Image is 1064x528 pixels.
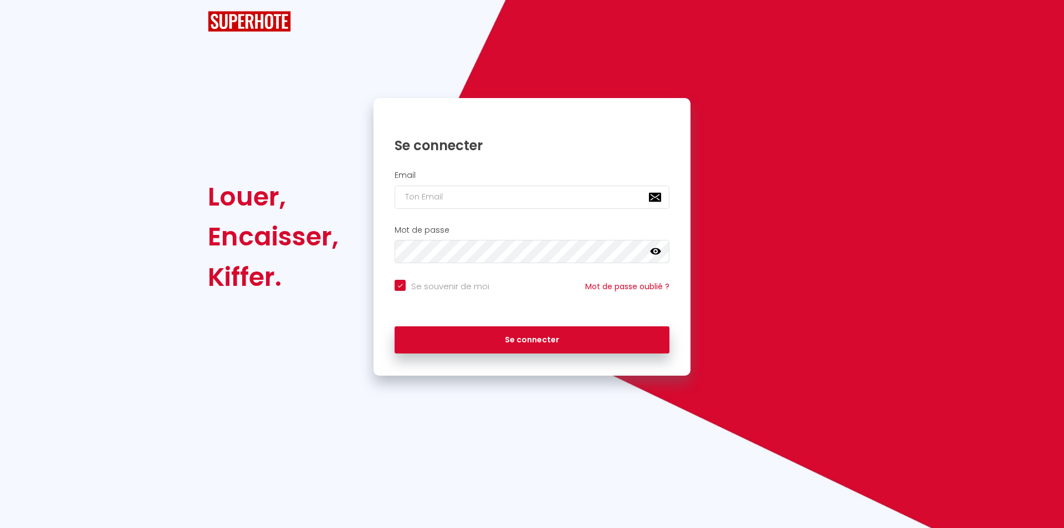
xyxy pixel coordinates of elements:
[585,281,669,292] a: Mot de passe oublié ?
[395,171,669,180] h2: Email
[208,217,339,257] div: Encaisser,
[395,186,669,209] input: Ton Email
[395,225,669,235] h2: Mot de passe
[208,257,339,297] div: Kiffer.
[395,326,669,354] button: Se connecter
[9,4,42,38] button: Ouvrir le widget de chat LiveChat
[208,177,339,217] div: Louer,
[395,137,669,154] h1: Se connecter
[208,11,291,32] img: SuperHote logo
